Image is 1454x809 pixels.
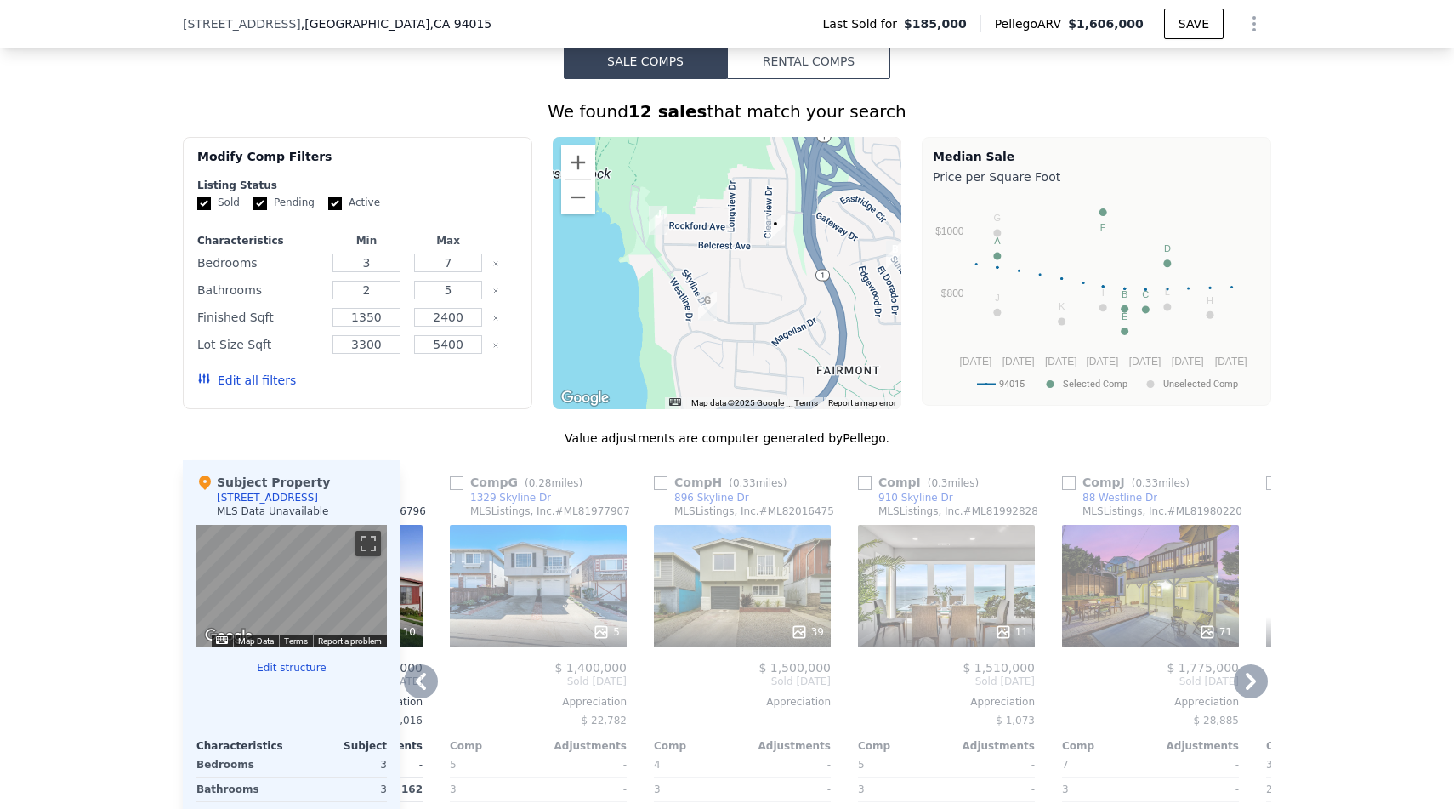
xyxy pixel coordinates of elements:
div: 88 Westline Dr [1082,491,1157,504]
div: 896 Skyline Dr [674,491,749,504]
div: - [654,709,831,732]
a: Report a map error [828,398,896,407]
text: [DATE] [1045,356,1077,367]
button: Map Data [238,635,274,647]
span: Sold [DATE] [1062,675,1239,688]
div: Street View [196,525,387,647]
text: [DATE] [1129,356,1161,367]
span: -$ 22,782 [577,715,627,726]
div: [STREET_ADDRESS] [217,491,318,504]
span: Last Sold for [823,15,905,32]
span: 0.3 [931,477,947,489]
div: Comp [654,739,742,753]
div: Comp [1062,739,1150,753]
text: [DATE] [1002,356,1035,367]
input: Sold [197,197,211,210]
div: Adjustments [742,739,831,753]
div: Adjustments [538,739,627,753]
div: 11 [995,624,1028,641]
text: [DATE] [1215,356,1247,367]
div: Comp [858,739,946,753]
div: 10 Belcrest Ave [766,215,785,244]
div: We found that match your search [183,100,1271,123]
text: H [1207,295,1213,305]
button: Clear [492,260,499,267]
a: Open this area in Google Maps (opens a new window) [201,625,257,647]
div: 3 [858,778,943,801]
div: Adjustments [946,739,1035,753]
div: - [542,753,627,777]
div: 3 [1062,778,1147,801]
img: Google [201,625,257,647]
span: $185,000 [904,15,967,32]
svg: A chart. [933,189,1260,402]
span: $ 1,073 [996,715,1035,726]
div: Value adjustments are computer generated by Pellego . [183,430,1271,447]
div: Price per Square Foot [933,165,1260,189]
button: Rental Comps [727,43,890,79]
div: Characteristics [197,234,322,248]
strong: 12 sales [628,101,707,122]
a: Open this area in Google Maps (opens a new window) [557,387,613,409]
text: $1000 [935,225,964,237]
span: $ 1,500,000 [758,661,831,675]
div: Comp G [450,474,589,491]
div: - [746,753,831,777]
button: Clear [492,342,499,349]
span: $ 1,016 [383,715,423,726]
text: C [1142,289,1149,299]
span: $1,606,000 [1068,17,1144,31]
div: Comp [450,739,538,753]
div: Max [411,234,486,248]
div: - [746,778,831,801]
div: - [950,778,1035,801]
input: Pending [253,197,267,210]
div: - [542,778,627,801]
text: L [1165,287,1170,297]
div: Comp H [654,474,793,491]
div: Comp [1266,739,1355,753]
a: 910 Skyline Dr [858,491,953,504]
span: 4 [654,759,661,771]
button: Edit all filters [197,372,296,389]
div: 3 [654,778,739,801]
div: Lot Size Sqft [197,333,322,356]
button: SAVE [1164,9,1224,39]
text: K [1059,301,1065,311]
span: 5 [450,759,457,771]
div: 910 Skyline Dr [878,491,953,504]
div: Comp K [1266,474,1399,491]
div: Subject [292,739,387,753]
span: Sold [DATE] [450,675,627,688]
div: Bedrooms [197,251,322,275]
div: Comp J [1062,474,1196,491]
div: MLSListings, Inc. # ML81977907 [470,504,630,518]
a: 896 Skyline Dr [654,491,749,504]
div: MLS Data Unavailable [217,504,329,518]
text: [DATE] [959,356,991,367]
span: 0.33 [1135,477,1158,489]
label: Active [328,196,380,210]
span: ( miles) [921,477,985,489]
label: Sold [197,196,240,210]
div: 2 [1266,778,1351,801]
div: Modify Comp Filters [197,148,518,179]
span: Pellego ARV [995,15,1069,32]
span: Sold [DATE] [858,675,1035,688]
text: $800 [941,288,964,299]
span: 0.33 [733,477,756,489]
span: Map data ©2025 Google [691,398,784,407]
span: ( miles) [518,477,589,489]
span: $ 1,510,000 [963,661,1035,675]
img: Google [557,387,613,409]
div: - [950,753,1035,777]
button: Keyboard shortcuts [216,636,228,644]
button: Toggle fullscreen view [355,531,381,556]
div: Characteristics [196,739,292,753]
text: I [1102,288,1105,298]
div: 3 [295,778,387,801]
text: [DATE] [1172,356,1204,367]
text: D [1164,243,1171,254]
text: [DATE] [1086,356,1118,367]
